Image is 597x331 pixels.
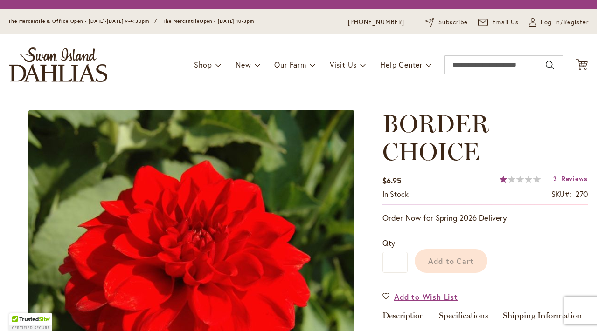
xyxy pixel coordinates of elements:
a: Add to Wish List [382,291,458,302]
span: Add to Wish List [394,291,458,302]
button: Search [546,58,554,73]
div: TrustedSite Certified [9,313,52,331]
span: 2 [553,174,557,183]
a: Shipping Information [503,311,582,325]
p: Order Now for Spring 2026 Delivery [382,212,588,223]
a: 2 Reviews [553,174,588,183]
span: The Mercantile & Office Open - [DATE]-[DATE] 9-4:30pm / The Mercantile [8,18,200,24]
a: store logo [9,47,107,82]
div: 270 [576,189,588,200]
span: Subscribe [438,18,468,27]
a: Log In/Register [529,18,589,27]
a: Specifications [439,311,488,325]
div: Availability [382,189,409,200]
a: Email Us [478,18,519,27]
span: Log In/Register [541,18,589,27]
div: 20% [500,176,541,183]
span: Email Us [493,18,519,27]
div: Detailed Product Info [382,311,588,325]
span: BORDER CHOICE [382,109,489,166]
span: In stock [382,189,409,199]
span: Qty [382,238,395,248]
span: Our Farm [274,60,306,69]
strong: SKU [551,189,571,199]
span: Reviews [562,174,588,183]
a: Description [382,311,424,325]
span: New [236,60,251,69]
span: Visit Us [330,60,357,69]
span: $6.95 [382,176,401,185]
span: Help Center [380,60,423,69]
span: Open - [DATE] 10-3pm [200,18,254,24]
span: Shop [194,60,212,69]
a: Subscribe [425,18,468,27]
a: [PHONE_NUMBER] [348,18,404,27]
